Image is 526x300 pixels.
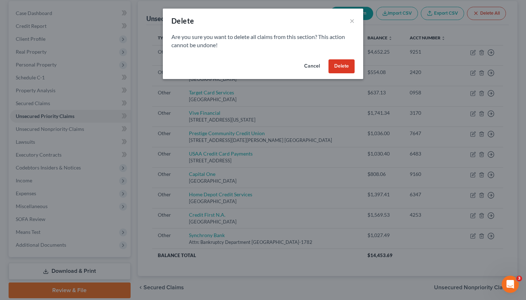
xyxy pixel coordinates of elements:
[516,276,522,281] span: 3
[171,33,355,49] p: Are you sure you want to delete all claims from this section? This action cannot be undone!
[328,59,355,74] button: Delete
[502,276,519,293] iframe: Intercom live chat
[171,16,194,26] div: Delete
[350,16,355,25] button: ×
[298,59,326,74] button: Cancel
